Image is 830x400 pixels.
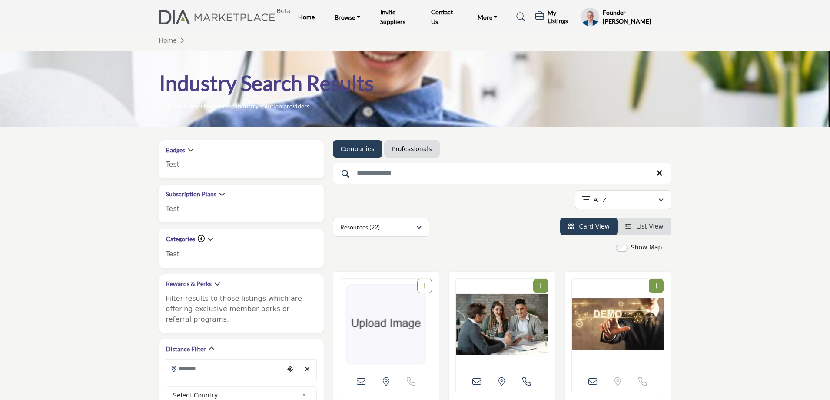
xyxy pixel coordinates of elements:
a: Professionals [392,145,432,153]
input: Search Keyword [333,163,671,184]
p: Test [166,159,317,170]
a: Contact Us [431,8,453,25]
span: Card View [579,223,609,230]
img: Site Logo [159,10,280,24]
h6: Beta [277,7,291,15]
li: Card View [560,218,618,235]
button: Resources (22) [333,218,429,237]
h2: Categories [166,235,195,243]
h5: Founder [PERSON_NAME] [603,8,671,25]
i: Open Contact Info [522,377,531,386]
a: View details about ramson [572,279,664,370]
h1: Industry Search Results [159,70,374,97]
p: Test [166,204,317,214]
li: List View [618,218,671,235]
a: More [471,11,504,23]
h2: Rewards & Perks [166,279,212,288]
div: Clear search location [301,360,314,379]
p: A - Z [594,195,607,204]
p: Filter results to those listings which are offering exclusive member perks or referral programs. [166,293,317,325]
a: View details about gdgdgdg123 [340,279,432,370]
img: Content 1 listing image [456,279,548,370]
h5: My Listings [548,9,576,25]
a: Companies [341,145,375,153]
h2: Subscription Plans [166,190,216,198]
p: Find and research preferred industry solution providers [159,102,309,111]
a: Search [508,10,531,24]
input: Search Location [166,360,284,377]
label: Show Map [631,243,662,252]
h2: Distance Filter [166,345,206,353]
img: Demo Testing Automation listing image [572,279,664,370]
a: Beta [159,10,280,24]
a: View List [625,223,664,230]
h2: Badges [166,146,185,155]
p: Test [166,249,317,259]
a: Invite Suppliers [380,8,405,25]
div: Click to view information [198,234,205,244]
p: Resources (22) [340,223,380,232]
a: Add To List For Resource [538,282,543,289]
a: Home [298,13,315,20]
a: Add To List For Resource [654,282,659,289]
a: View Card [568,223,610,230]
a: Add To List For Resource [422,282,427,289]
div: My Listings [535,9,576,25]
button: Show hide supplier dropdown [581,7,599,27]
a: Information about Categories [198,235,205,243]
a: Browse [329,11,366,23]
div: Choose your current location [284,360,297,379]
button: A - Z [575,190,671,209]
span: List View [636,223,663,230]
a: View details about sfsdf [456,279,548,370]
a: Home [159,37,187,44]
img: Add last listing image [340,279,432,370]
